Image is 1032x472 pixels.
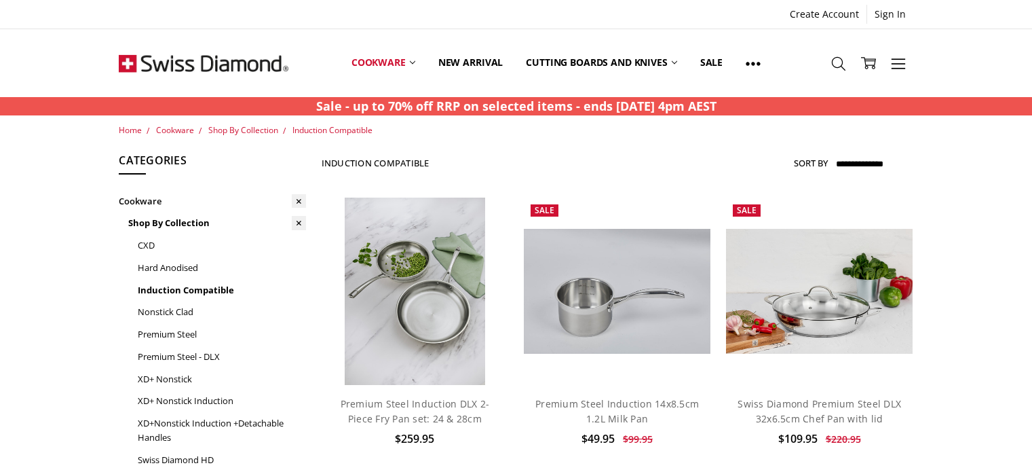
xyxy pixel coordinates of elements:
[524,229,711,354] img: Premium Steel Induction 14x8.5cm 1.2L Milk Pan
[119,152,306,175] h5: Categories
[535,204,554,216] span: Sale
[782,5,866,24] a: Create Account
[138,257,306,279] a: Hard Anodised
[345,198,485,385] img: Premium steel DLX 2pc fry pan set (28 and 24cm) life style shot
[128,212,306,234] a: Shop By Collection
[119,124,142,136] a: Home
[867,5,913,24] a: Sign In
[738,397,901,425] a: Swiss Diamond Premium Steel DLX 32x6.5cm Chef Pan with lid
[737,204,757,216] span: Sale
[138,323,306,346] a: Premium Steel
[138,301,306,323] a: Nonstick Clad
[581,431,615,446] span: $49.95
[138,234,306,257] a: CXD
[322,198,509,385] a: Premium steel DLX 2pc fry pan set (28 and 24cm) life style shot
[689,33,734,93] a: Sale
[138,390,306,412] a: XD+ Nonstick Induction
[726,198,913,385] a: Swiss Diamond Premium Steel DLX 32x6.5cm Chef Pan with lid
[427,33,514,93] a: New arrival
[524,198,711,385] a: Premium Steel Induction 14x8.5cm 1.2L Milk Pan
[514,33,689,93] a: Cutting boards and knives
[156,124,194,136] a: Cookware
[794,152,828,174] label: Sort By
[322,158,429,168] h1: Induction Compatible
[138,279,306,302] a: Induction Compatible
[535,397,699,425] a: Premium Steel Induction 14x8.5cm 1.2L Milk Pan
[138,368,306,391] a: XD+ Nonstick
[726,229,913,354] img: Swiss Diamond Premium Steel DLX 32x6.5cm Chef Pan with lid
[138,449,306,471] a: Swiss Diamond HD
[316,98,716,114] strong: Sale - up to 70% off RRP on selected items - ends [DATE] 4pm AEST
[138,412,306,449] a: XD+Nonstick Induction +Detachable Handles
[395,431,434,446] span: $259.95
[138,346,306,368] a: Premium Steel - DLX
[292,124,372,136] a: Induction Compatible
[826,433,861,446] span: $220.95
[119,29,288,97] img: Free Shipping On Every Order
[119,190,306,213] a: Cookware
[208,124,278,136] a: Shop By Collection
[340,33,427,93] a: Cookware
[341,397,490,425] a: Premium Steel Induction DLX 2-Piece Fry Pan set: 24 & 28cm
[623,433,653,446] span: $99.95
[734,33,772,94] a: Show All
[778,431,818,446] span: $109.95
